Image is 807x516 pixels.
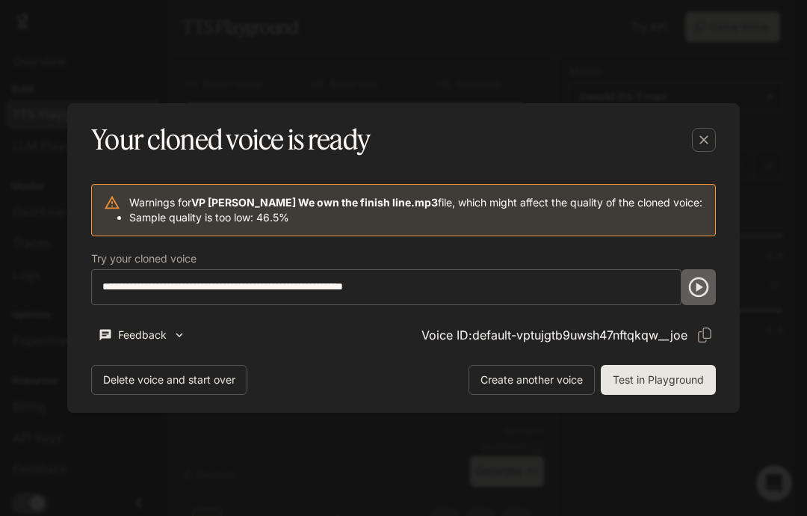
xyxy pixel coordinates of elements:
button: Copy Voice ID [693,324,716,346]
button: Delete voice and start over [91,365,247,395]
b: VP [PERSON_NAME] We own the finish line.mp3 [191,196,438,209]
button: Create another voice [469,365,595,395]
button: Test in Playground [601,365,716,395]
div: Warnings for file, which might affect the quality of the cloned voice: [129,189,702,231]
li: Sample quality is too low: 46.5% [129,210,702,225]
p: Try your cloned voice [91,254,197,264]
p: Voice ID: default-vptujgtb9uwsh47nftqkqw__joe [421,326,687,344]
h5: Your cloned voice is ready [91,121,370,159]
button: Feedback [91,323,193,348]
